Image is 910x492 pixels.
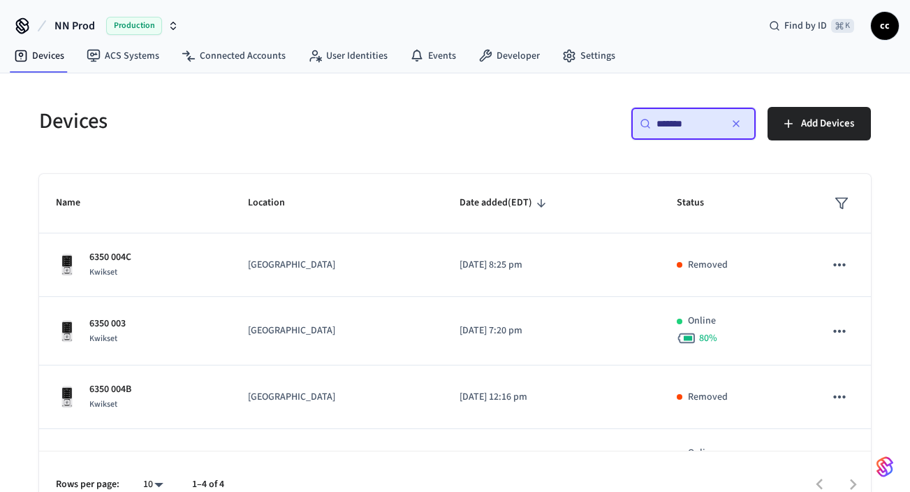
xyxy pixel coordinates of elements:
[699,331,717,345] span: 80 %
[876,456,893,478] img: SeamLogoGradient.69752ec5.svg
[89,382,131,397] p: 6350 004B
[872,13,897,38] span: cc
[56,477,119,492] p: Rows per page:
[89,333,117,345] span: Kwikset
[3,43,75,68] a: Devices
[54,17,95,34] span: NN Prod
[89,266,117,278] span: Kwikset
[467,43,551,68] a: Developer
[399,43,467,68] a: Events
[460,390,644,405] p: [DATE] 12:16 pm
[297,43,399,68] a: User Identities
[460,192,550,214] span: Date added(EDT)
[758,13,865,38] div: Find by ID⌘ K
[248,390,426,405] p: [GEOGRAPHIC_DATA]
[688,390,728,405] p: Removed
[784,19,827,33] span: Find by ID
[688,446,716,461] p: Online
[688,314,716,328] p: Online
[248,324,426,338] p: [GEOGRAPHIC_DATA]
[75,43,170,68] a: ACS Systems
[460,324,644,338] p: [DATE] 7:20 pm
[56,320,78,342] img: Kwikset Halo Touchscreen Wifi Enabled Smart Lock, Polished Chrome, Front
[551,43,626,68] a: Settings
[688,258,728,273] p: Removed
[192,477,224,492] p: 1–4 of 4
[871,12,899,40] button: cc
[89,317,126,331] p: 6350 003
[56,192,98,214] span: Name
[460,258,644,273] p: [DATE] 8:25 pm
[170,43,297,68] a: Connected Accounts
[677,192,722,214] span: Status
[248,192,303,214] span: Location
[39,107,447,136] h5: Devices
[106,17,162,35] span: Production
[801,115,854,133] span: Add Devices
[56,254,78,276] img: Kwikset Halo Touchscreen Wifi Enabled Smart Lock, Polished Chrome, Front
[56,386,78,408] img: Kwikset Halo Touchscreen Wifi Enabled Smart Lock, Polished Chrome, Front
[248,258,426,273] p: [GEOGRAPHIC_DATA]
[831,19,854,33] span: ⌘ K
[89,449,132,463] p: 6350 004D
[89,250,131,265] p: 6350 004C
[768,107,871,140] button: Add Devices
[89,398,117,410] span: Kwikset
